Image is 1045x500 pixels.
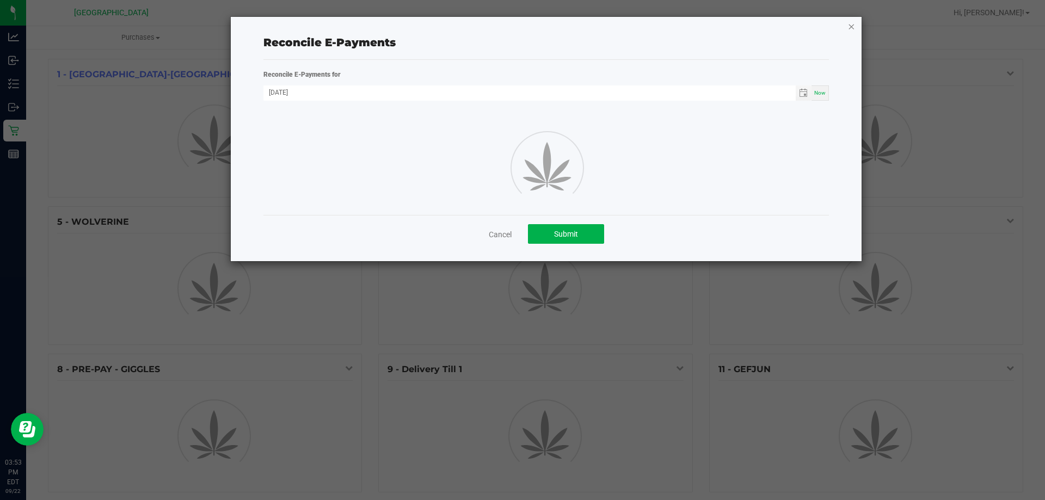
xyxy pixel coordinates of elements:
[263,85,796,99] input: Date
[263,71,341,78] strong: Reconcile E-Payments for
[11,413,44,446] iframe: Resource center
[528,224,604,244] button: Submit
[796,85,812,101] span: Toggle calendar
[489,229,512,240] a: Cancel
[554,230,578,238] span: Submit
[263,34,829,51] div: Reconcile E-Payments
[814,90,826,96] span: Now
